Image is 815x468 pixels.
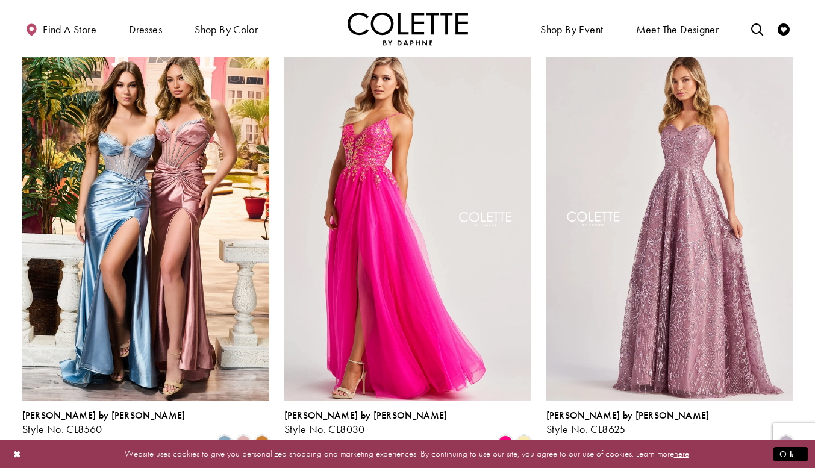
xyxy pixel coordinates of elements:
button: Submit Dialog [773,446,808,461]
a: here [674,448,689,460]
span: Dresses [126,12,165,45]
span: [PERSON_NAME] by [PERSON_NAME] [284,409,448,422]
a: Visit Home Page [348,12,468,45]
span: Style No. CL8560 [22,422,102,436]
a: Visit Colette by Daphne Style No. CL8560 Page [22,42,269,401]
p: Website uses cookies to give you personalized shopping and marketing experiences. By continuing t... [87,446,728,462]
span: Style No. CL8030 [284,422,365,436]
i: Dusty Pink [236,435,251,450]
a: Toggle search [748,12,766,45]
a: Check Wishlist [775,12,793,45]
i: Sunshine [517,435,531,450]
span: Shop By Event [537,12,606,45]
span: [PERSON_NAME] by [PERSON_NAME] [546,409,710,422]
span: Meet the designer [636,23,719,36]
div: Colette by Daphne Style No. CL8625 [546,410,710,435]
a: Meet the designer [633,12,722,45]
span: [PERSON_NAME] by [PERSON_NAME] [22,409,186,422]
a: Visit Colette by Daphne Style No. CL8625 Page [546,42,793,401]
img: Colette by Daphne [348,12,468,45]
span: Dresses [129,23,162,36]
a: Visit Colette by Daphne Style No. CL8030 Page [284,42,531,401]
div: Colette by Daphne Style No. CL8560 [22,410,186,435]
i: Dusty Blue [217,435,232,450]
span: Shop By Event [540,23,603,36]
button: Close Dialog [7,443,28,464]
i: Hot Pink [498,435,513,450]
div: Colette by Daphne Style No. CL8030 [284,410,448,435]
span: Style No. CL8625 [546,422,626,436]
i: Bronze [255,435,269,450]
span: Shop by color [192,12,261,45]
a: Find a store [22,12,99,45]
span: Find a store [43,23,96,36]
span: Shop by color [195,23,258,36]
